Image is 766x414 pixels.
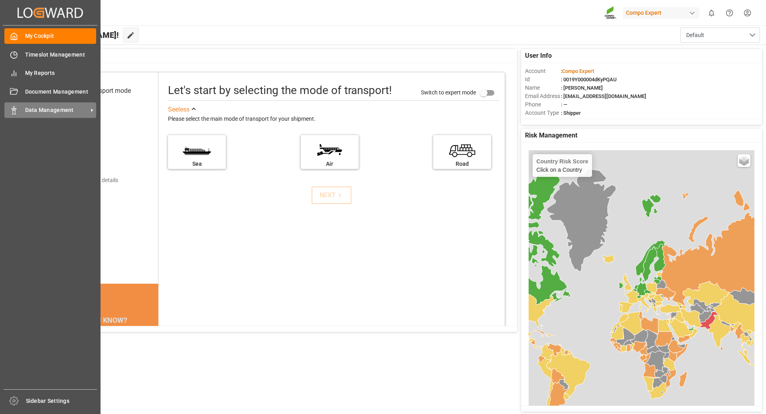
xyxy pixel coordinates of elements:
[320,190,344,200] div: NEXT
[561,102,567,108] span: : —
[525,51,552,61] span: User Info
[312,186,351,204] button: NEXT
[561,110,581,116] span: : Shipper
[525,131,577,140] span: Risk Management
[25,32,97,40] span: My Cockpit
[562,68,594,74] span: Compo Expert
[623,7,699,19] div: Compo Expert
[561,68,594,74] span: :
[686,31,704,39] span: Default
[525,84,561,92] span: Name
[604,6,617,20] img: Screenshot%202023-09-29%20at%2010.02.21.png_1712312052.png
[4,28,96,44] a: My Cockpit
[561,93,646,99] span: : [EMAIL_ADDRESS][DOMAIN_NAME]
[168,114,499,124] div: Please select the main mode of transport for your shipment.
[680,27,760,43] button: open menu
[26,397,97,405] span: Sidebar Settings
[25,69,97,77] span: My Reports
[43,312,158,328] div: DID YOU KNOW?
[25,88,97,96] span: Document Management
[703,4,721,22] button: show 0 new notifications
[561,77,617,82] span: : 0019Y000004dKyPQAU
[525,67,561,75] span: Account
[172,160,222,168] div: Sea
[525,100,561,109] span: Phone
[25,106,88,114] span: Data Management
[33,27,119,43] span: Hello [PERSON_NAME]!
[168,82,392,99] div: Let's start by selecting the mode of transport!
[437,160,487,168] div: Road
[738,154,750,167] a: Layers
[525,109,561,117] span: Account Type
[537,158,588,165] h4: Country Risk Score
[525,92,561,100] span: Email Address
[305,160,355,168] div: Air
[168,105,190,114] div: See less
[525,75,561,84] span: Id
[623,5,703,20] button: Compo Expert
[421,89,476,95] span: Switch to expert mode
[25,51,97,59] span: Timeslot Management
[4,47,96,62] a: Timeslot Management
[561,85,603,91] span: : [PERSON_NAME]
[537,158,588,173] div: Click on a Country
[721,4,738,22] button: Help Center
